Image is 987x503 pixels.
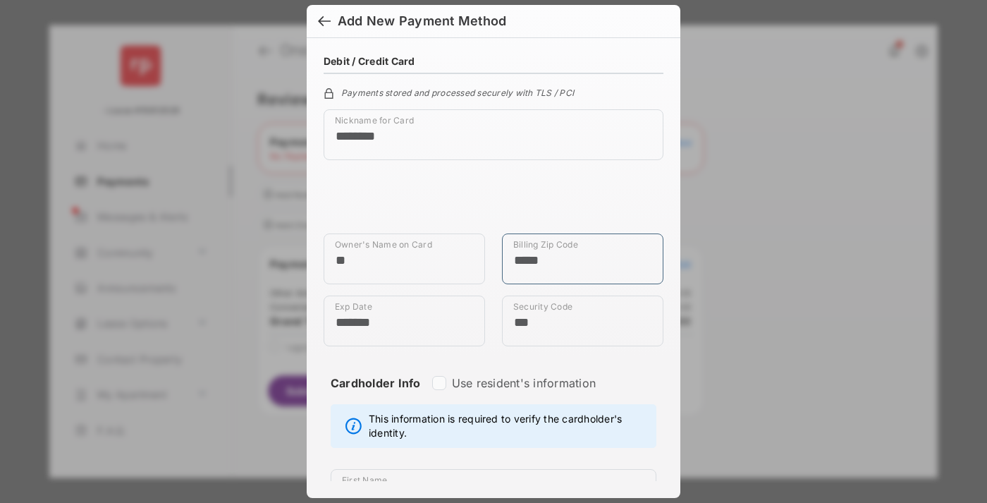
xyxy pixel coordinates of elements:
strong: Cardholder Info [331,376,421,416]
div: Add New Payment Method [338,13,506,29]
label: Use resident's information [452,376,596,390]
iframe: Credit card field [324,171,663,234]
h4: Debit / Credit Card [324,55,415,67]
div: Payments stored and processed securely with TLS / PCI [324,85,663,98]
span: This information is required to verify the cardholder's identity. [369,412,649,440]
